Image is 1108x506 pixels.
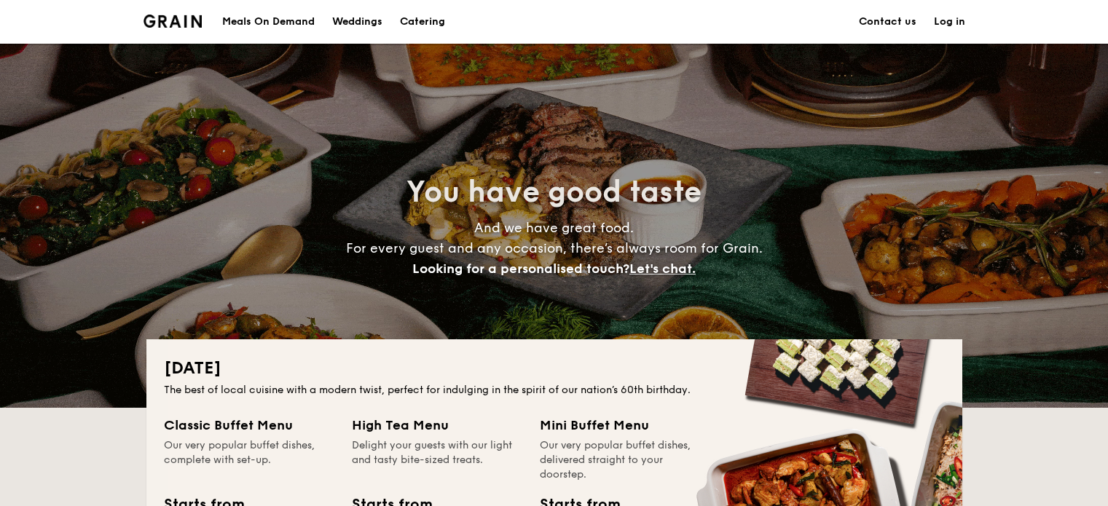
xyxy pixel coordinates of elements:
div: Our very popular buffet dishes, delivered straight to your doorstep. [540,438,710,482]
div: Our very popular buffet dishes, complete with set-up. [164,438,334,482]
div: Delight your guests with our light and tasty bite-sized treats. [352,438,522,482]
div: Mini Buffet Menu [540,415,710,435]
div: The best of local cuisine with a modern twist, perfect for indulging in the spirit of our nation’... [164,383,945,398]
div: Classic Buffet Menu [164,415,334,435]
span: You have good taste [406,175,702,210]
div: High Tea Menu [352,415,522,435]
span: Looking for a personalised touch? [412,261,629,277]
span: Let's chat. [629,261,696,277]
img: Grain [144,15,203,28]
span: And we have great food. For every guest and any occasion, there’s always room for Grain. [346,220,763,277]
a: Logotype [144,15,203,28]
h2: [DATE] [164,357,945,380]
